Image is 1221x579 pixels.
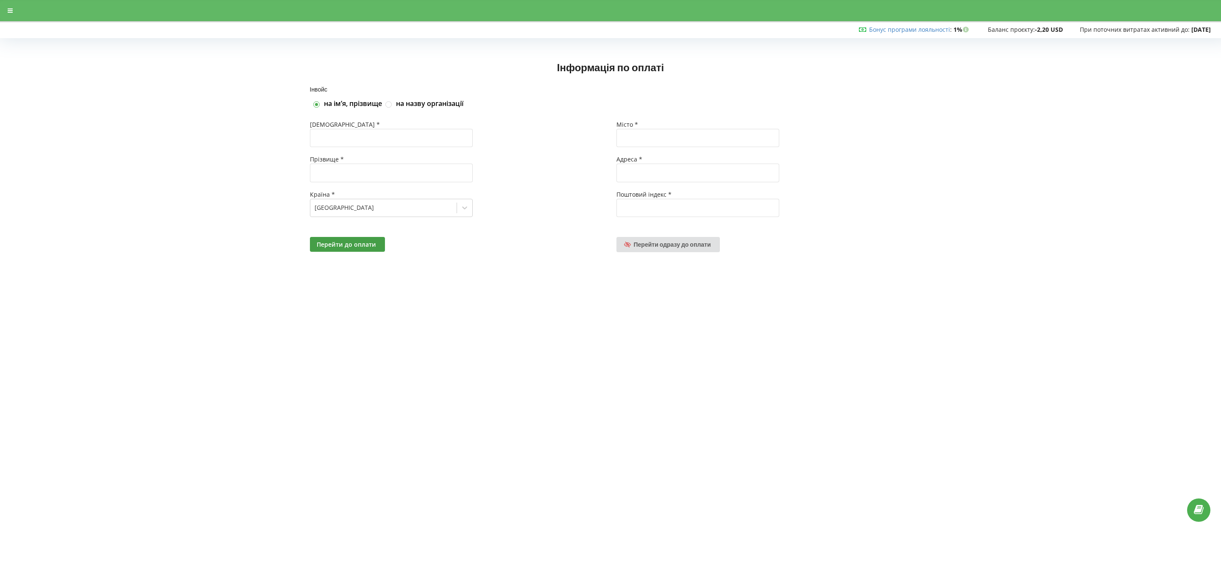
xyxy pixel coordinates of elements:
span: Країна * [310,190,335,198]
span: Баланс проєкту: [988,25,1035,33]
span: Прізвище * [310,155,344,163]
span: Інформація по оплаті [557,61,664,73]
a: Перейти одразу до оплати [616,237,720,252]
span: Перейти одразу до оплати [634,241,711,248]
span: : [869,25,952,33]
span: Інвойс [310,86,328,93]
strong: -2,20 USD [1035,25,1063,33]
span: При поточних витратах активний до: [1080,25,1190,33]
span: Місто * [616,120,638,128]
strong: [DATE] [1191,25,1211,33]
span: [DEMOGRAPHIC_DATA] * [310,120,380,128]
span: Поштовий індекс * [616,190,672,198]
span: Адреса * [616,155,642,163]
a: Бонус програми лояльності [869,25,950,33]
strong: 1% [953,25,971,33]
button: Перейти до оплати [310,237,385,252]
span: Перейти до оплати [317,240,376,248]
label: на імʼя, прізвище [324,99,382,109]
label: на назву організації [396,99,463,109]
